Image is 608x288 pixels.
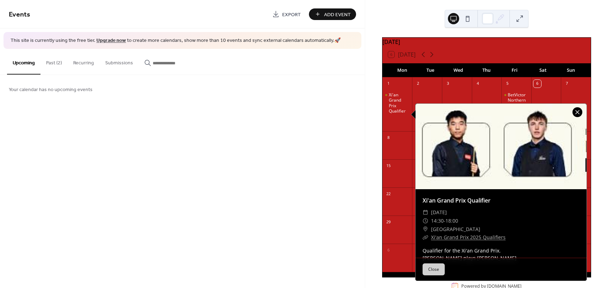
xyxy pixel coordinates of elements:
[529,63,557,77] div: Sat
[444,63,473,77] div: Wed
[431,234,506,241] a: Xi'an Grand Prix 2025 Qualifiers
[40,49,68,74] button: Past (2)
[9,8,30,21] span: Events
[501,92,531,125] div: BetVictor Northern Ireland Open 2025 Qualifiers
[385,218,392,226] div: 29
[7,49,40,75] button: Upcoming
[533,80,541,88] div: 6
[68,49,100,74] button: Recurring
[557,63,585,77] div: Sun
[474,80,482,88] div: 4
[431,225,480,233] span: [GEOGRAPHIC_DATA]
[96,36,126,45] a: Upgrade now
[388,63,416,77] div: Mon
[9,86,93,93] span: Your calendar has no upcoming events
[385,246,392,254] div: 6
[423,197,490,204] a: Xi'an Grand Prix Qualifier
[444,80,452,88] div: 3
[445,217,458,225] span: 18:00
[501,63,529,77] div: Fri
[423,208,428,217] div: ​
[282,11,301,18] span: Export
[416,247,587,262] div: Qualifier for the Xi'an Grand Prix. [PERSON_NAME] plays [PERSON_NAME]
[423,233,428,242] div: ​
[416,63,444,77] div: Tue
[382,92,412,114] div: Xi'an Grand Prix Qualifier
[267,8,306,20] a: Export
[423,225,428,233] div: ​
[444,217,445,225] span: -
[385,162,392,169] div: 15
[414,80,422,88] div: 2
[100,49,139,74] button: Submissions
[385,190,392,198] div: 22
[423,263,445,275] button: Close
[389,92,410,114] div: Xi'an Grand Prix Qualifier
[423,217,428,225] div: ​
[324,11,351,18] span: Add Event
[385,134,392,141] div: 8
[508,92,528,125] div: BetVictor Northern Ireland Open 2025 Qualifiers
[382,38,591,46] div: [DATE]
[431,217,444,225] span: 14:30
[563,80,571,88] div: 7
[385,80,392,88] div: 1
[431,208,447,217] span: [DATE]
[309,8,356,20] button: Add Event
[473,63,501,77] div: Thu
[11,37,341,44] span: This site is currently using the free tier. to create more calendars, show more than 10 events an...
[503,80,511,88] div: 5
